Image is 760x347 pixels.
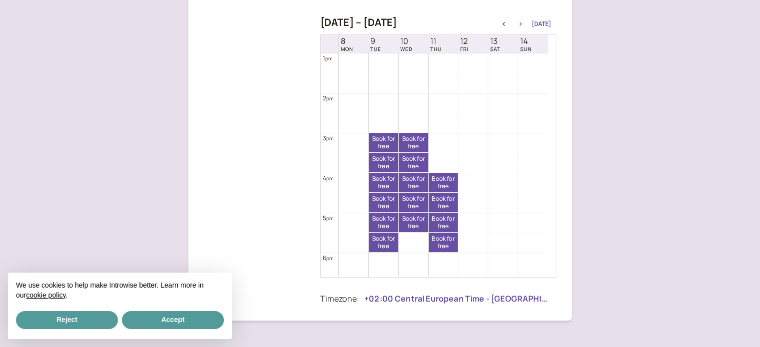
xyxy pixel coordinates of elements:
button: Accept [122,311,224,329]
span: SUN [520,46,532,52]
span: Book for free [399,135,428,150]
div: 2 [323,93,334,103]
span: 10 [400,36,413,46]
span: SAT [490,46,500,52]
button: Reject [16,311,118,329]
div: 3 [323,133,334,143]
a: September 11, 2025 [428,35,444,53]
div: 1 [323,53,333,63]
div: 4 [323,173,334,183]
span: Book for free [429,235,458,250]
span: Book for free [429,215,458,230]
span: THU [430,46,442,52]
span: 9 [370,36,381,46]
span: Book for free [429,175,458,190]
span: FRI [460,46,468,52]
a: September 13, 2025 [488,35,502,53]
div: Timezone: [320,293,359,306]
span: pm [326,175,333,182]
a: September 9, 2025 [368,35,383,53]
span: pm [326,135,333,142]
span: 11 [430,36,442,46]
span: 14 [520,36,532,46]
a: September 14, 2025 [518,35,534,53]
div: 5 [323,213,334,223]
span: Book for free [399,175,428,190]
span: pm [326,215,333,222]
span: Book for free [429,195,458,210]
a: September 12, 2025 [458,35,470,53]
span: pm [326,255,333,262]
span: Book for free [369,195,398,210]
div: 6 [323,253,334,263]
span: pm [325,55,332,62]
span: TUE [370,46,381,52]
span: pm [326,95,333,102]
a: cookie policy [26,291,65,299]
div: We use cookies to help make Introwise better. Learn more in our . [8,273,232,309]
span: Book for free [399,215,428,230]
span: 12 [460,36,468,46]
a: September 8, 2025 [339,35,355,53]
button: [DATE] [532,20,551,27]
span: WED [400,46,413,52]
span: Book for free [369,215,398,230]
span: Book for free [369,235,398,250]
a: September 10, 2025 [398,35,415,53]
span: 13 [490,36,500,46]
span: Book for free [399,155,428,170]
span: Book for free [369,175,398,190]
span: MON [341,46,353,52]
h2: [DATE] – [DATE] [320,16,397,28]
span: Book for free [369,155,398,170]
span: Book for free [369,135,398,150]
span: 8 [341,36,353,46]
span: Book for free [399,195,428,210]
